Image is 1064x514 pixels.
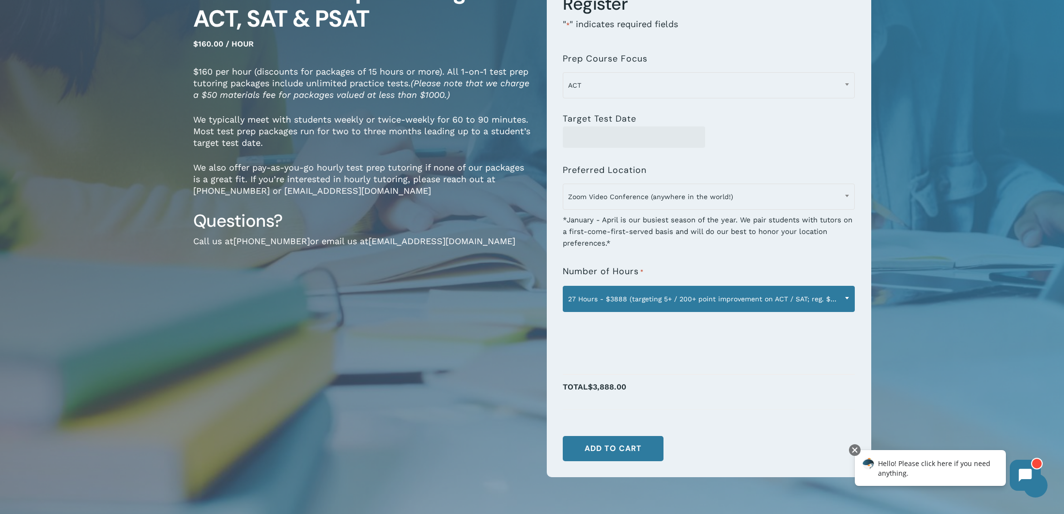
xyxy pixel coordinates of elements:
[563,72,855,98] span: ACT
[193,162,532,210] p: We also offer pay-as-you-go hourly test prep tutoring if none of our packages is a great fit. If ...
[563,289,854,309] span: 27 Hours - $3888 (targeting 5+ / 200+ point improvement on ACT / SAT; reg. $4320)
[193,39,254,48] span: $160.00 / hour
[563,75,854,95] span: ACT
[563,114,636,124] label: Target Test Date
[563,208,855,249] div: *January - April is our busiest season of the year. We pair students with tutors on a first-come-...
[563,286,855,312] span: 27 Hours - $3888 (targeting 5+ / 200+ point improvement on ACT / SAT; reg. $4320)
[563,54,648,63] label: Prep Course Focus
[563,184,855,210] span: Zoom Video Conference (anywhere in the world!)
[588,382,626,391] span: $3,888.00
[193,235,532,260] p: Call us at or email us at
[369,236,515,246] a: [EMAIL_ADDRESS][DOMAIN_NAME]
[233,236,310,246] a: [PHONE_NUMBER]
[563,318,710,356] iframe: reCAPTCHA
[563,266,644,277] label: Number of Hours
[193,66,532,114] p: $160 per hour (discounts for packages of 15 hours or more). All 1-on-1 test prep tutoring package...
[563,436,663,461] button: Add to cart
[193,210,532,232] h3: Questions?
[563,380,855,405] p: Total
[563,187,854,207] span: Zoom Video Conference (anywhere in the world!)
[193,114,532,162] p: We typically meet with students weekly or twice-weekly for 60 to 90 minutes. Most test prep packa...
[845,442,1050,500] iframe: Chatbot
[563,18,855,44] p: " " indicates required fields
[563,165,647,175] label: Preferred Location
